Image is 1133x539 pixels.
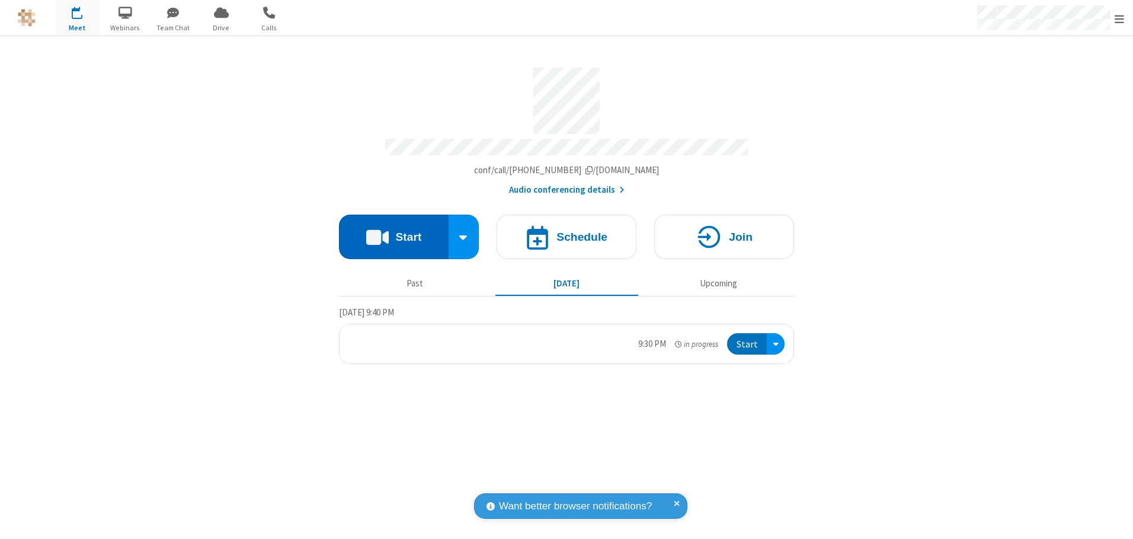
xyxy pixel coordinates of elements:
[344,272,487,295] button: Past
[199,23,244,33] span: Drive
[638,337,666,351] div: 9:30 PM
[556,231,607,243] h4: Schedule
[509,183,625,197] button: Audio conferencing details
[497,215,636,259] button: Schedule
[80,7,88,15] div: 1
[474,164,660,176] span: Copy my meeting room link
[55,23,100,33] span: Meet
[495,272,638,295] button: [DATE]
[103,23,148,33] span: Webinars
[395,231,421,243] h4: Start
[247,23,292,33] span: Calls
[647,272,790,295] button: Upcoming
[499,499,652,514] span: Want better browser notifications?
[654,215,794,259] button: Join
[18,9,36,27] img: QA Selenium DO NOT DELETE OR CHANGE
[151,23,196,33] span: Team Chat
[339,305,794,365] section: Today's Meetings
[729,231,753,243] h4: Join
[339,215,449,259] button: Start
[449,215,479,259] div: Start conference options
[474,164,660,177] button: Copy my meeting room linkCopy my meeting room link
[339,307,394,318] span: [DATE] 9:40 PM
[767,333,785,355] div: Open menu
[727,333,767,355] button: Start
[675,339,718,350] em: in progress
[339,59,794,197] section: Account details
